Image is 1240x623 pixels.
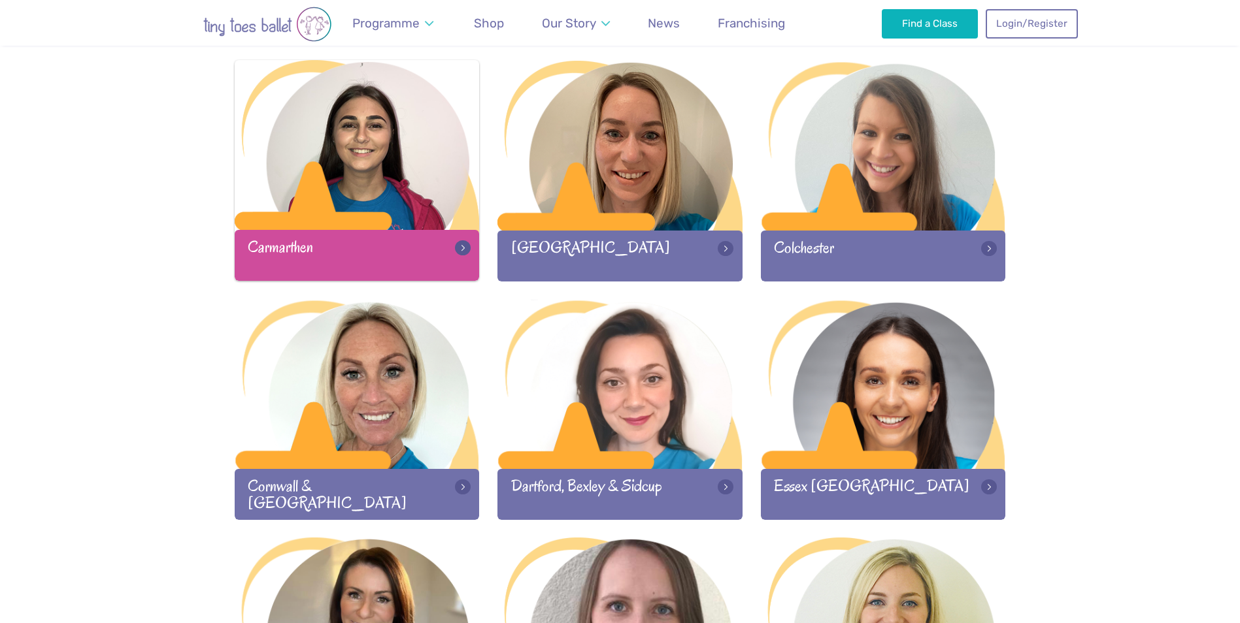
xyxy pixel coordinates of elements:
[761,299,1006,519] a: Essex [GEOGRAPHIC_DATA]
[497,299,743,519] a: Dartford, Bexley & Sidcup
[352,16,420,31] span: Programme
[235,469,480,519] div: Cornwall & [GEOGRAPHIC_DATA]
[761,231,1006,281] div: Colchester
[474,16,504,31] span: Shop
[542,16,596,31] span: Our Story
[346,8,440,39] a: Programme
[761,469,1006,519] div: Essex [GEOGRAPHIC_DATA]
[642,8,686,39] a: News
[235,299,480,519] a: Cornwall & [GEOGRAPHIC_DATA]
[468,8,511,39] a: Shop
[535,8,616,39] a: Our Story
[712,8,792,39] a: Franchising
[235,60,480,280] a: Carmarthen
[497,469,743,519] div: Dartford, Bexley & Sidcup
[235,230,480,280] div: Carmarthen
[163,7,372,42] img: tiny toes ballet
[718,16,785,31] span: Franchising
[497,61,743,281] a: [GEOGRAPHIC_DATA]
[497,231,743,281] div: [GEOGRAPHIC_DATA]
[882,9,978,38] a: Find a Class
[986,9,1077,38] a: Login/Register
[648,16,680,31] span: News
[761,61,1006,281] a: Colchester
